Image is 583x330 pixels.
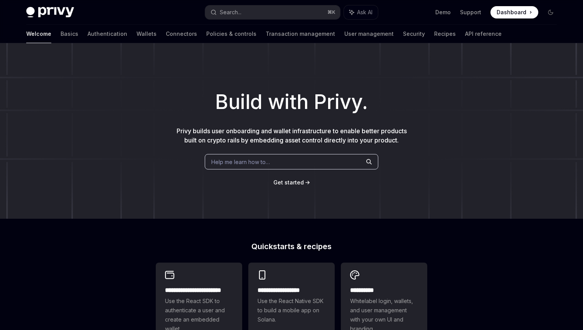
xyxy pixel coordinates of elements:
[26,7,74,18] img: dark logo
[435,8,451,16] a: Demo
[497,8,526,16] span: Dashboard
[273,179,304,186] a: Get started
[465,25,502,43] a: API reference
[434,25,456,43] a: Recipes
[156,243,427,250] h2: Quickstarts & recipes
[220,8,241,17] div: Search...
[273,179,304,186] span: Get started
[357,8,372,16] span: Ask AI
[344,25,394,43] a: User management
[206,25,256,43] a: Policies & controls
[136,25,157,43] a: Wallets
[544,6,557,18] button: Toggle dark mode
[403,25,425,43] a: Security
[88,25,127,43] a: Authentication
[61,25,78,43] a: Basics
[205,5,340,19] button: Search...⌘K
[211,158,270,166] span: Help me learn how to…
[490,6,538,18] a: Dashboard
[26,25,51,43] a: Welcome
[258,296,325,324] span: Use the React Native SDK to build a mobile app on Solana.
[344,5,378,19] button: Ask AI
[177,127,407,144] span: Privy builds user onboarding and wallet infrastructure to enable better products built on crypto ...
[266,25,335,43] a: Transaction management
[12,87,571,117] h1: Build with Privy.
[327,9,335,15] span: ⌘ K
[166,25,197,43] a: Connectors
[460,8,481,16] a: Support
